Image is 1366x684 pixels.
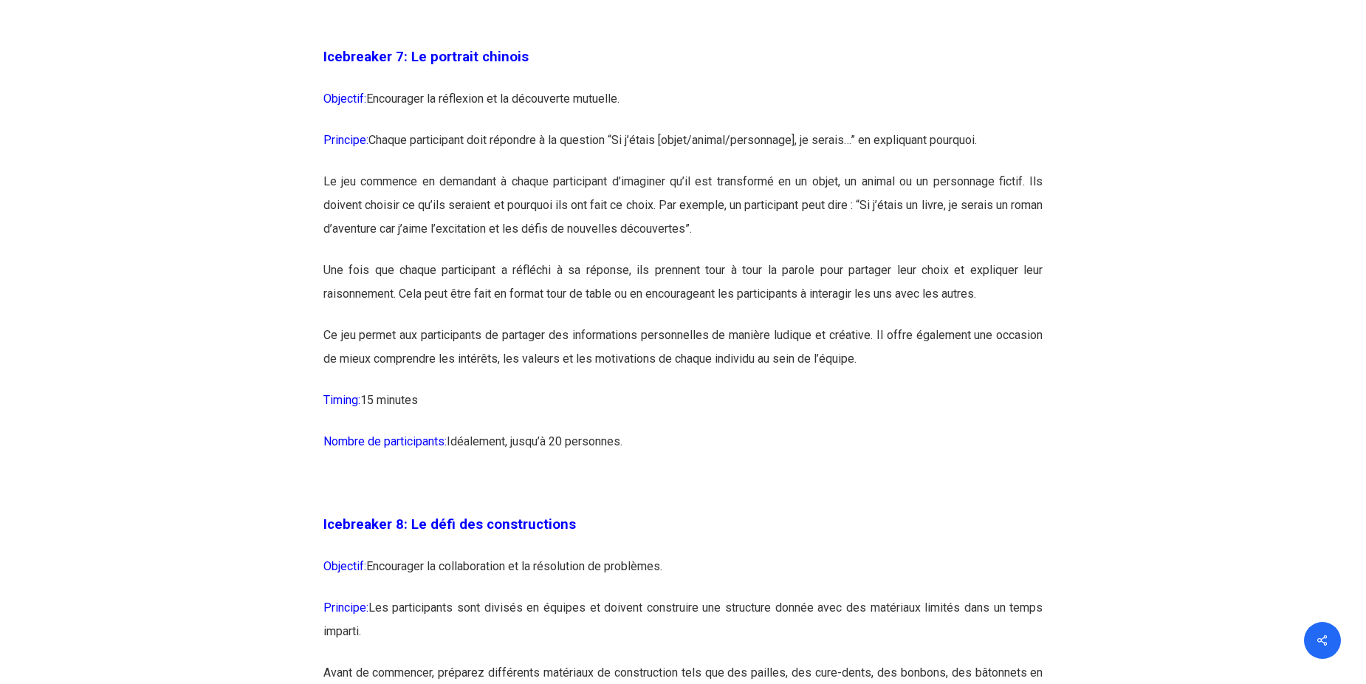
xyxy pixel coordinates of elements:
[323,555,1043,596] p: Encourager la collaboration et la résolution de problèmes.
[323,87,1043,129] p: Encourager la réflexion et la découverte mutuelle.
[323,559,366,573] span: Objectif:
[323,129,1043,170] p: Chaque participant doit répondre à la question “Si j’étais [objet/animal/personnage], je serais…”...
[323,92,366,106] span: Objectif:
[323,259,1043,324] p: Une fois que chaque participant a réfléchi à sa réponse, ils prennent tour à tour la parole pour ...
[323,596,1043,661] p: Les participants sont divisés en équipes et doivent construire une structure donnée avec des maté...
[323,324,1043,389] p: Ce jeu permet aux participants de partager des informations personnelles de manière ludique et cr...
[323,393,360,407] span: Timing:
[323,49,529,65] span: Icebreaker 7: Le portrait chinois
[323,434,447,448] span: Nombre de participants:
[323,170,1043,259] p: Le jeu commence en demandant à chaque participant d’imaginer qu’il est transformé en un objet, un...
[323,389,1043,430] p: 15 minutes
[323,601,368,615] span: Principe:
[323,516,576,533] span: Icebreaker 8: Le défi des constructions
[323,133,368,147] span: Principe:
[323,430,1043,471] p: Idéalement, jusqu’à 20 personnes.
